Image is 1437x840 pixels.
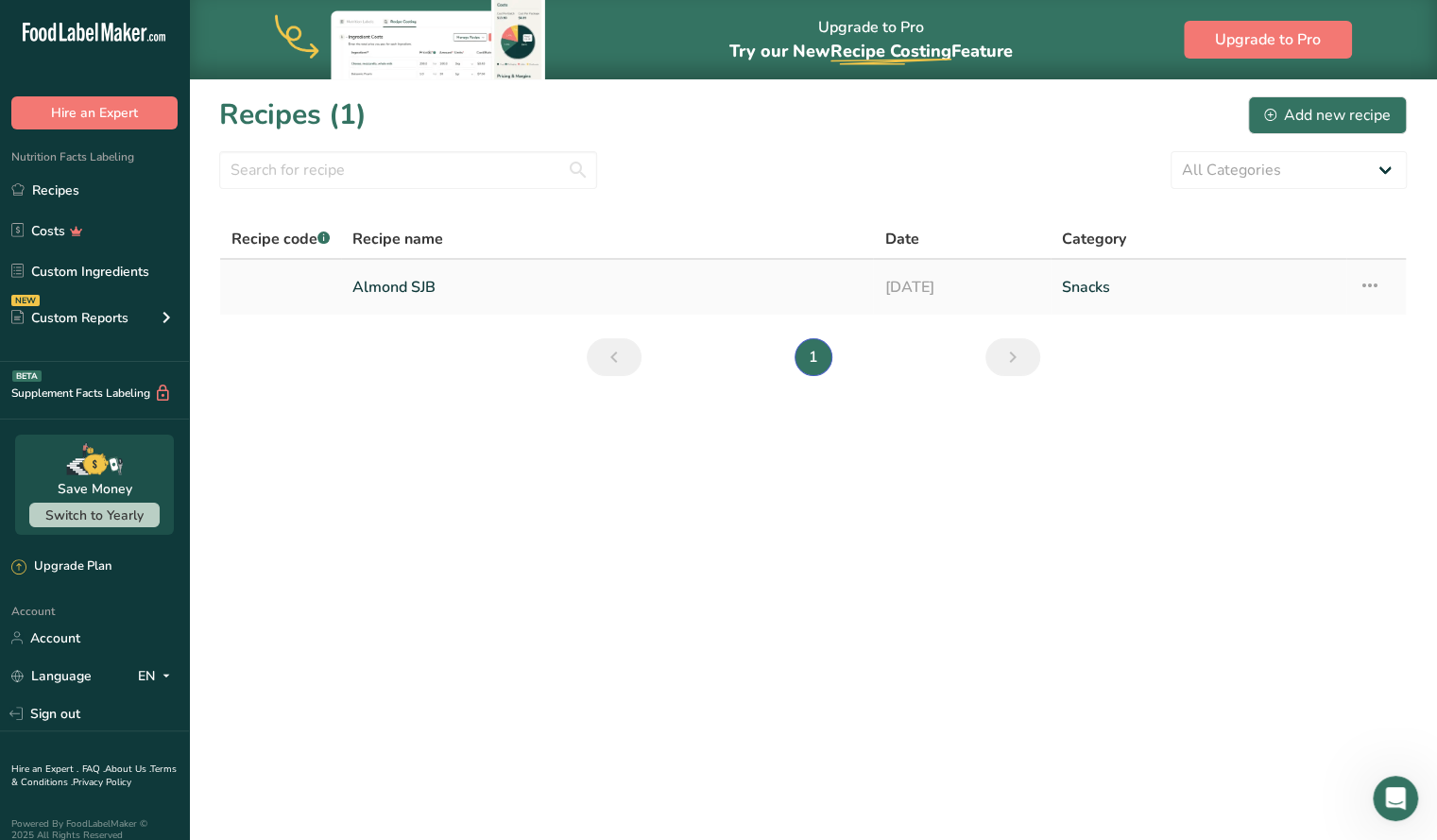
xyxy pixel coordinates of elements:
a: [DATE] [884,267,1039,307]
a: Language [11,660,92,693]
a: Almond SJB [352,267,862,307]
button: Add new recipe [1248,96,1407,134]
a: About Us . [105,763,150,776]
h1: Recipes (1) [219,94,367,136]
span: Upgrade to Pro [1215,28,1321,51]
button: Upgrade to Pro [1184,21,1352,59]
a: Hire an Expert . [11,763,78,776]
a: Privacy Policy [73,776,131,789]
iframe: Intercom live chat [1373,776,1418,821]
span: Recipe code [231,229,330,249]
a: Next page [985,338,1040,376]
div: Upgrade to Pro [729,1,1013,79]
a: Previous page [587,338,642,376]
span: Switch to Yearly [45,506,144,524]
a: Terms & Conditions . [11,763,177,789]
div: EN [138,664,178,687]
div: Custom Reports [11,308,128,328]
span: Recipe name [352,228,443,250]
a: Snacks [1062,267,1335,307]
div: BETA [12,370,42,382]
span: Try our New Feature [729,40,1013,62]
div: NEW [11,295,40,306]
span: Category [1062,228,1126,250]
span: Recipe Costing [830,40,951,62]
button: Switch to Yearly [29,503,160,527]
input: Search for recipe [219,151,597,189]
div: Save Money [58,479,132,499]
div: Upgrade Plan [11,557,111,576]
div: Add new recipe [1264,104,1391,127]
a: FAQ . [82,763,105,776]
button: Hire an Expert [11,96,178,129]
span: Date [884,228,918,250]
